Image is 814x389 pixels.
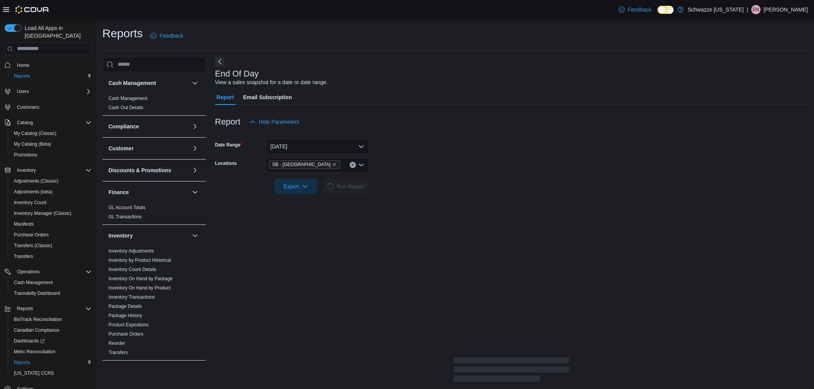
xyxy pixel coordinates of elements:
[274,179,317,194] button: Export
[11,358,92,367] span: Reports
[190,231,200,240] button: Inventory
[11,187,56,196] a: Adjustments (beta)
[17,120,33,126] span: Catalog
[8,219,95,229] button: Manifests
[11,140,54,149] a: My Catalog (Beta)
[108,294,155,300] a: Inventory Transactions
[108,258,171,263] a: Inventory by Product Historical
[108,285,170,291] a: Inventory On Hand by Product
[102,203,206,224] div: Finance
[108,303,142,309] span: Package Details
[215,142,242,148] label: Date Range
[2,101,95,113] button: Customers
[8,150,95,160] button: Promotions
[8,197,95,208] button: Inventory Count
[11,230,52,239] a: Purchase Orders
[8,357,95,368] button: Reports
[279,179,313,194] span: Export
[11,252,92,261] span: Transfers
[11,209,92,218] span: Inventory Manager (Classic)
[14,316,62,323] span: BioTrack Reconciliation
[11,150,40,160] a: Promotions
[14,141,51,147] span: My Catalog (Beta)
[14,166,92,175] span: Inventory
[14,152,37,158] span: Promotions
[11,326,62,335] a: Canadian Compliance
[11,71,33,81] a: Reports
[11,198,50,207] a: Inventory Count
[11,347,92,356] span: Metrc Reconciliation
[217,90,234,105] span: Report
[108,248,154,254] span: Inventory Adjustments
[14,370,54,376] span: [US_STATE] CCRS
[628,6,651,13] span: Feedback
[15,6,50,13] img: Cova
[108,322,148,327] a: Product Expirations
[17,104,39,110] span: Customers
[11,198,92,207] span: Inventory Count
[8,336,95,346] a: Dashboards
[108,232,189,239] button: Inventory
[266,139,369,154] button: [DATE]
[108,204,145,211] span: GL Account Totals
[454,359,569,383] span: Loading
[108,95,147,101] span: Cash Management
[14,359,30,366] span: Reports
[17,88,29,95] span: Users
[2,86,95,97] button: Users
[108,188,129,196] h3: Finance
[108,214,142,220] span: GL Transactions
[358,162,364,168] button: Open list of options
[8,346,95,357] button: Metrc Reconciliation
[11,176,62,186] a: Adjustments (Classic)
[8,229,95,240] button: Purchase Orders
[11,315,92,324] span: BioTrack Reconciliation
[102,26,143,41] h1: Reports
[269,160,340,169] span: SB - Aurora
[108,105,143,111] span: Cash Out Details
[190,78,200,88] button: Cash Management
[108,340,125,346] span: Reorder
[751,5,761,14] div: Evalise Nieves
[215,78,328,86] div: View a sales snapshot for a date or date range.
[272,161,330,168] span: SB - [GEOGRAPHIC_DATA]
[11,336,48,346] a: Dashboards
[108,123,189,130] button: Compliance
[8,208,95,219] button: Inventory Manager (Classic)
[2,165,95,176] button: Inventory
[215,117,240,126] h3: Report
[243,90,292,105] span: Email Subscription
[108,96,147,101] a: Cash Management
[108,350,128,355] a: Transfers
[11,326,92,335] span: Canadian Compliance
[11,150,92,160] span: Promotions
[108,188,189,196] button: Finance
[14,253,33,259] span: Transfers
[14,103,42,112] a: Customers
[108,331,143,337] span: Purchase Orders
[11,219,37,229] a: Manifests
[108,313,142,318] a: Package History
[687,5,744,14] p: Schwazze [US_STATE]
[215,160,237,166] label: Locations
[215,57,224,66] button: Next
[108,79,189,87] button: Cash Management
[108,166,171,174] h3: Discounts & Promotions
[14,118,92,127] span: Catalog
[14,102,92,112] span: Customers
[14,338,45,344] span: Dashboards
[11,71,92,81] span: Reports
[108,145,133,152] h3: Customer
[14,243,52,249] span: Transfers (Classic)
[350,162,356,168] button: Clear input
[11,241,55,250] a: Transfers (Classic)
[215,69,259,78] h3: End Of Day
[8,325,95,336] button: Canadian Compliance
[14,199,47,206] span: Inventory Count
[11,230,92,239] span: Purchase Orders
[14,304,36,313] button: Reports
[323,179,369,194] button: LoadingRun Report
[14,267,92,276] span: Operations
[14,304,92,313] span: Reports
